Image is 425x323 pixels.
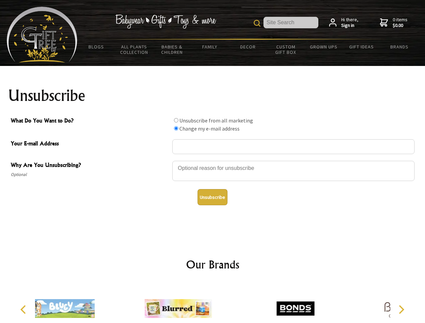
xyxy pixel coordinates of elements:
h1: Unsubscribe [8,87,417,104]
a: Brands [381,40,419,54]
button: Next [394,302,409,317]
span: 0 items [393,16,408,29]
strong: $0.00 [393,23,408,29]
span: Why Are You Unsubscribing? [11,161,169,171]
a: All Plants Collection [115,40,153,59]
h2: Our Brands [13,256,412,273]
a: Family [191,40,229,54]
span: Your E-mail Address [11,139,169,149]
a: BLOGS [77,40,115,54]
textarea: Why Are You Unsubscribing? [172,161,415,181]
label: Unsubscribe from all marketing [179,117,253,124]
a: Decor [229,40,267,54]
input: Your E-mail Address [172,139,415,154]
strong: Sign in [341,23,358,29]
label: Change my e-mail address [179,125,240,132]
a: Grown Ups [305,40,343,54]
img: Babyware - Gifts - Toys and more... [7,7,77,63]
input: Site Search [263,17,318,28]
img: Babywear - Gifts - Toys & more [115,14,216,29]
span: What Do You Want to Do? [11,116,169,126]
input: What Do You Want to Do? [174,126,178,131]
button: Previous [17,302,32,317]
span: Optional [11,171,169,179]
a: Hi there,Sign in [329,17,358,29]
a: Gift Ideas [343,40,381,54]
a: Babies & Children [153,40,191,59]
span: Hi there, [341,17,358,29]
button: Unsubscribe [198,189,227,205]
input: What Do You Want to Do? [174,118,178,122]
a: Custom Gift Box [267,40,305,59]
a: 0 items$0.00 [380,17,408,29]
img: product search [254,20,260,27]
